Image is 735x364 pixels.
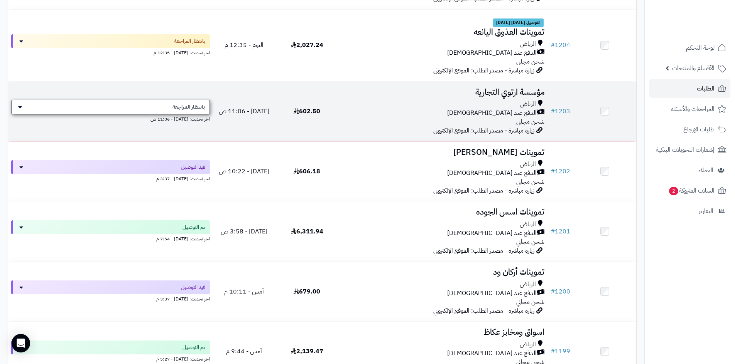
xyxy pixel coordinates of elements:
span: زيارة مباشرة - مصدر الطلب: الموقع الإلكتروني [433,66,534,75]
a: #1203 [551,107,570,116]
span: # [551,40,555,50]
span: # [551,107,555,116]
a: #1204 [551,40,570,50]
span: طلبات الإرجاع [683,124,715,135]
span: شحن مجاني [516,117,544,126]
span: قيد التوصيل [181,283,205,291]
span: تم التوصيل [182,223,205,231]
span: الرياض [520,40,536,49]
span: المراجعات والأسئلة [671,104,715,114]
span: [DATE] - 3:58 ص [221,227,267,236]
span: [DATE] - 10:22 ص [219,167,269,176]
span: الدفع عند [DEMOGRAPHIC_DATA] [447,349,537,358]
a: السلات المتروكة2 [649,181,730,200]
h3: تموينات العذوق اليانعه [341,28,544,37]
a: #1201 [551,227,570,236]
span: الطلبات [697,83,715,94]
h3: تموينات أركان ود [341,268,544,277]
span: الدفع عند [DEMOGRAPHIC_DATA] [447,109,537,117]
span: # [551,287,555,296]
div: اخر تحديث: [DATE] - 11:06 ص [11,114,210,122]
span: قيد التوصيل [181,163,205,171]
a: الطلبات [649,79,730,98]
div: اخر تحديث: [DATE] - 12:35 م [11,48,210,56]
a: #1200 [551,287,570,296]
a: طلبات الإرجاع [649,120,730,139]
span: التقارير [699,206,713,216]
span: زيارة مباشرة - مصدر الطلب: الموقع الإلكتروني [433,126,534,135]
a: #1199 [551,347,570,356]
span: [DATE] - 11:06 ص [219,107,269,116]
span: الدفع عند [DEMOGRAPHIC_DATA] [447,169,537,178]
span: # [551,347,555,356]
span: الرياض [520,220,536,229]
span: زيارة مباشرة - مصدر الطلب: الموقع الإلكتروني [433,306,534,315]
span: 2,139.47 [291,347,323,356]
div: اخر تحديث: [DATE] - 7:54 م [11,234,210,242]
span: الرياض [520,340,536,349]
a: إشعارات التحويلات البنكية [649,141,730,159]
a: #1202 [551,167,570,176]
span: أمس - 10:11 م [224,287,264,296]
span: بانتظار المراجعة [172,103,205,111]
div: اخر تحديث: [DATE] - 3:37 م [11,174,210,182]
span: 6,311.94 [291,227,323,236]
span: الرياض [520,160,536,169]
h3: تموينات [PERSON_NAME] [341,148,544,157]
span: 2,027.24 [291,40,323,50]
span: شحن مجاني [516,297,544,307]
span: 606.18 [294,167,320,176]
div: Open Intercom Messenger [12,334,30,352]
span: زيارة مباشرة - مصدر الطلب: الموقع الإلكتروني [433,246,534,255]
span: الدفع عند [DEMOGRAPHIC_DATA] [447,289,537,298]
span: 2 [669,187,679,196]
span: شحن مجاني [516,57,544,66]
div: اخر تحديث: [DATE] - 3:37 م [11,294,210,302]
a: لوحة التحكم [649,39,730,57]
span: 602.50 [294,107,320,116]
h3: اسواق ومخابز عكاظ [341,328,544,337]
span: السلات المتروكة [668,185,715,196]
span: زيارة مباشرة - مصدر الطلب: الموقع الإلكتروني [433,186,534,195]
span: الأقسام والمنتجات [672,63,715,74]
span: التوصيل [DATE] [DATE] [493,18,544,27]
span: إشعارات التحويلات البنكية [656,144,715,155]
a: التقارير [649,202,730,220]
a: المراجعات والأسئلة [649,100,730,118]
span: شحن مجاني [516,237,544,247]
h3: تموينات اسس الجوده [341,208,544,216]
span: الرياض [520,280,536,289]
span: الدفع عند [DEMOGRAPHIC_DATA] [447,49,537,57]
span: 679.00 [294,287,320,296]
span: # [551,167,555,176]
span: # [551,227,555,236]
span: بانتظار المراجعة [174,37,205,45]
span: لوحة التحكم [686,42,715,53]
span: الدفع عند [DEMOGRAPHIC_DATA] [447,229,537,238]
h3: مؤسسة ارتوي التجارية [341,88,544,97]
span: اليوم - 12:35 م [225,40,264,50]
img: logo-2.png [683,17,728,34]
span: تم التوصيل [182,344,205,351]
a: العملاء [649,161,730,179]
div: اخر تحديث: [DATE] - 5:27 م [11,354,210,362]
span: العملاء [698,165,713,176]
span: أمس - 9:44 م [226,347,262,356]
span: الرياض [520,100,536,109]
span: شحن مجاني [516,177,544,186]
